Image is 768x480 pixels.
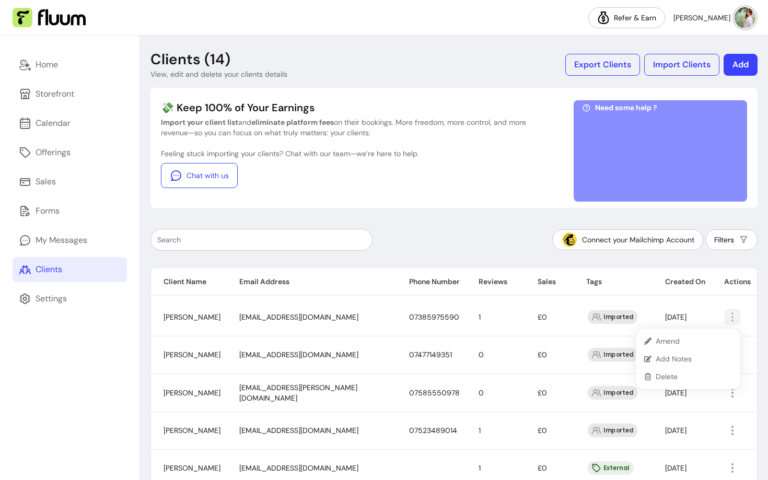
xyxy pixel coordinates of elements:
[36,175,56,188] div: Sales
[538,312,547,322] span: £0
[665,463,686,473] span: [DATE]
[164,463,220,473] span: [PERSON_NAME]
[479,312,481,322] span: 1
[251,118,334,127] b: eliminate platform fees
[479,463,481,473] span: 1
[164,388,220,397] span: [PERSON_NAME]
[164,312,220,322] span: [PERSON_NAME]
[36,234,87,247] div: My Messages
[479,350,484,359] span: 0
[656,336,732,346] span: Amend
[538,388,547,397] span: £0
[644,54,719,76] button: Import Clients
[13,198,127,224] a: Forms
[13,81,127,107] a: Storefront
[239,350,358,359] span: [EMAIL_ADDRESS][DOMAIN_NAME]
[673,13,730,23] span: [PERSON_NAME]
[538,426,547,435] span: £0
[595,102,657,113] span: Need some help ?
[588,310,638,324] div: Imported
[13,286,127,311] a: Settings
[36,58,58,71] div: Home
[466,268,525,296] th: Reviews
[397,268,466,296] th: Phone Number
[409,426,457,435] span: 07523489014
[36,292,67,305] div: Settings
[552,229,703,250] button: Connect your Mailchimp Account
[13,111,127,136] a: Calendar
[13,52,127,77] a: Home
[588,7,665,28] a: Refer & Earn
[13,257,127,282] a: Clients
[588,348,638,362] div: Imported
[656,371,732,382] span: Delete
[239,383,357,403] span: [EMAIL_ADDRESS][PERSON_NAME][DOMAIN_NAME]
[164,426,220,435] span: [PERSON_NAME]
[164,350,220,359] span: [PERSON_NAME]
[161,148,527,159] p: Feeling stuck importing your clients? Chat with our team—we’re here to help.
[36,88,74,100] div: Storefront
[239,312,358,322] span: [EMAIL_ADDRESS][DOMAIN_NAME]
[150,50,230,69] p: Clients (14)
[239,426,358,435] span: [EMAIL_ADDRESS][DOMAIN_NAME]
[724,54,758,76] button: Add
[565,54,640,76] button: Export Clients
[538,350,547,359] span: £0
[13,8,86,28] img: Fluum Logo
[409,350,452,359] span: 07477149351
[239,463,358,473] span: [EMAIL_ADDRESS][DOMAIN_NAME]
[538,463,547,473] span: £0
[161,163,238,188] a: Chat with us
[36,117,71,130] div: Calendar
[656,354,732,364] span: Add Notes
[712,268,757,296] th: Actions
[151,268,227,296] th: Client Name
[574,268,653,296] th: Tags
[409,388,460,397] span: 07585550978
[479,388,484,397] span: 0
[588,424,638,438] div: Imported
[161,117,527,138] p: and on their bookings. More freedom, more control, and more revenue—so you can focus on what trul...
[665,426,686,435] span: [DATE]
[479,426,481,435] span: 1
[735,7,755,28] img: avatar
[161,118,238,127] b: Import your client list
[157,235,366,245] input: Search
[227,268,397,296] th: Email Address
[653,268,712,296] th: Created On
[161,100,527,115] p: 💸 Keep 100% of Your Earnings
[36,263,62,276] div: Clients
[13,140,127,165] a: Offerings
[588,385,638,400] div: Imported
[525,268,574,296] th: Sales
[665,388,686,397] span: [DATE]
[150,69,287,79] p: View, edit and delete your clients details
[36,205,60,217] div: Forms
[13,228,127,253] a: My Messages
[705,229,758,250] button: Filters
[665,312,686,322] span: [DATE]
[409,312,459,322] span: 07385975590
[36,146,71,159] div: Offerings
[561,231,578,248] img: Mailchimp Icon
[587,461,633,475] div: External
[13,169,127,194] a: Sales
